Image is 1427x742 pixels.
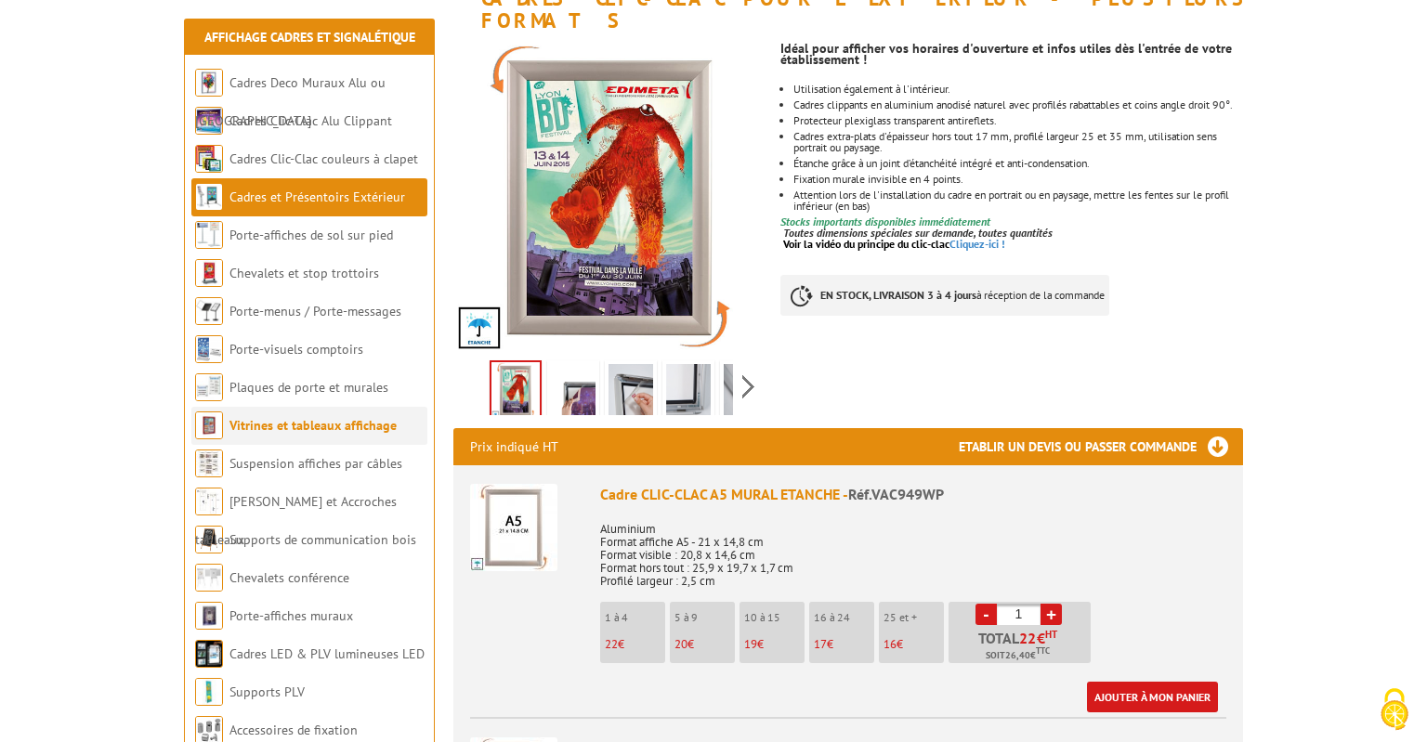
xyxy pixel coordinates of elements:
a: Accessoires de fixation [229,722,358,738]
li: Fixation murale invisible en 4 points. [793,174,1243,185]
img: Plaques de porte et murales [195,373,223,401]
a: Cadres Clic-Clac Alu Clippant [229,112,392,129]
a: Porte-visuels comptoirs [229,341,363,358]
img: cadres_aluminium_clic_clac_vac949wp.jpg [491,362,540,420]
img: cadres_aluminium_clic_clac_vac949wp_02_bis.jpg [609,364,653,422]
a: Cadres et Présentoirs Extérieur [229,189,405,205]
p: 25 et + [884,611,944,624]
a: Ajouter à mon panier [1087,682,1218,712]
a: Plaques de porte et murales [229,379,388,396]
span: € [1037,631,1045,645]
img: cadre_clic_clac_mural_etanche_a5_a4_a3_a2_a1_a0_b1_vac949wp_950wp_951wp_952wp_953wp_954wp_955wp_9... [551,364,596,422]
p: € [744,638,805,651]
img: Cadres Deco Muraux Alu ou Bois [195,69,223,97]
li: Utilisation également à l'intérieur. [793,84,1243,95]
img: Supports PLV [195,678,223,706]
p: € [814,638,874,651]
img: Cadre CLIC-CLAC A5 MURAL ETANCHE [470,484,557,571]
li: Attention lors de l'installation du cadre en portrait ou en paysage, mettre les fentes sur le pro... [793,189,1243,212]
div: Cadre CLIC-CLAC A5 MURAL ETANCHE - [600,484,1226,505]
img: Porte-visuels comptoirs [195,335,223,363]
span: Réf.VAC949WP [848,485,944,503]
img: Cadres Clic-Clac couleurs à clapet [195,145,223,173]
li: Cadres extra-plats d'épaisseur hors tout 17 mm, profilé largeur 25 et 35 mm, utilisation sens por... [793,131,1243,153]
a: Chevalets conférence [229,569,349,586]
sup: HT [1045,628,1057,641]
a: Affichage Cadres et Signalétique [204,29,415,46]
a: Chevalets et stop trottoirs [229,265,379,281]
span: 16 [884,636,897,652]
span: Next [740,371,757,402]
p: 16 à 24 [814,611,874,624]
a: Porte-affiches de sol sur pied [229,227,393,243]
p: € [605,638,665,651]
img: Cadres LED & PLV lumineuses LED [195,640,223,668]
p: Total [953,631,1091,663]
img: Porte-affiches muraux [195,602,223,630]
p: 1 à 4 [605,611,665,624]
img: cadres_aluminium_clic_clac_vac949wp_04_bis.jpg [666,364,711,422]
span: Voir la vidéo du principe du clic-clac [783,237,949,251]
a: + [1041,604,1062,625]
li: Protecteur plexiglass transparent antireflets. [793,115,1243,126]
h3: Etablir un devis ou passer commande [959,428,1243,465]
a: Voir la vidéo du principe du clic-clacCliquez-ici ! [783,237,1005,251]
em: Toutes dimensions spéciales sur demande, toutes quantités [783,226,1053,240]
p: 5 à 9 [674,611,735,624]
img: Cadres et Présentoirs Extérieur [195,183,223,211]
img: Chevalets et stop trottoirs [195,259,223,287]
img: Chevalets conférence [195,564,223,592]
a: Suspension affiches par câbles [229,455,402,472]
p: à réception de la commande [780,275,1109,316]
img: Cookies (fenêtre modale) [1371,686,1418,733]
span: 19 [744,636,757,652]
font: Stocks importants disponibles immédiatement [780,215,990,228]
img: cadres_aluminium_clic_clac_vac949wp_03_bis.jpg [724,364,768,422]
a: [PERSON_NAME] et Accroches tableaux [195,493,397,548]
li: Étanche grâce à un joint d’étanchéité intégré et anti-condensation. [793,158,1243,169]
img: Cimaises et Accroches tableaux [195,488,223,515]
span: Soit € [986,648,1050,663]
p: € [674,638,735,651]
img: Porte-menus / Porte-messages [195,297,223,325]
strong: EN STOCK, LIVRAISON 3 à 4 jours [820,288,976,302]
p: € [884,638,944,651]
a: - [975,604,997,625]
p: Aluminium Format affiche A5 - 21 x 14,8 cm Format visible : 20,8 x 14,6 cm Format hors tout : 25,... [600,510,1226,588]
span: 20 [674,636,687,652]
p: Idéal pour afficher vos horaires d'ouverture et infos utiles dès l'entrée de votre établissement ! [780,43,1243,65]
a: Supports PLV [229,683,305,700]
p: 10 à 15 [744,611,805,624]
button: Cookies (fenêtre modale) [1362,679,1427,742]
a: Cadres Deco Muraux Alu ou [GEOGRAPHIC_DATA] [195,74,386,129]
a: Cadres Clic-Clac couleurs à clapet [229,150,418,167]
img: Porte-affiches de sol sur pied [195,221,223,249]
a: Cadres LED & PLV lumineuses LED [229,645,425,662]
a: Supports de communication bois [229,531,416,548]
span: 22 [605,636,618,652]
span: 17 [814,636,827,652]
p: Prix indiqué HT [470,428,558,465]
img: Suspension affiches par câbles [195,449,223,477]
a: Porte-menus / Porte-messages [229,303,401,319]
li: Cadres clippants en aluminium anodisé naturel avec profilés rabattables et coins angle droit 90°. [793,99,1243,111]
img: cadres_aluminium_clic_clac_vac949wp.jpg [453,41,766,354]
sup: TTC [1036,645,1050,656]
span: 26,40 [1005,648,1030,663]
img: Vitrines et tableaux affichage [195,411,223,439]
a: Vitrines et tableaux affichage [229,417,397,434]
a: Porte-affiches muraux [229,607,353,624]
span: 22 [1019,631,1037,645]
